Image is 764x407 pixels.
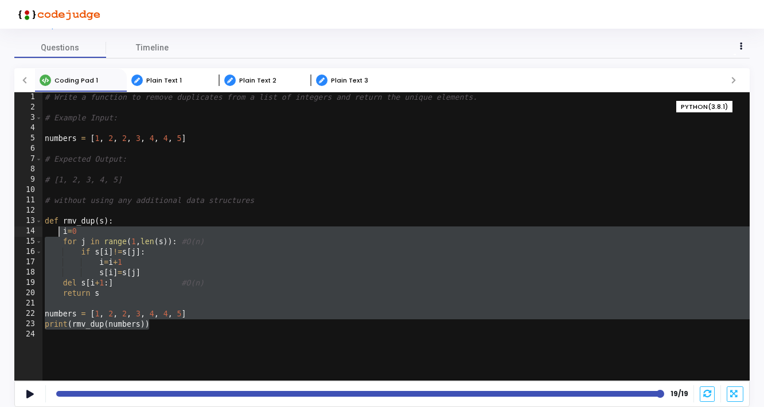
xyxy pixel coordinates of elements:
[14,216,42,226] div: 13
[14,195,42,206] div: 11
[671,389,688,399] strong: 19/19
[146,76,182,85] span: Plain Text 1
[14,185,42,195] div: 10
[14,288,42,299] div: 20
[14,257,42,268] div: 17
[681,102,728,112] span: PYTHON(3.8.1)
[331,76,368,85] span: Plain Text 3
[14,268,42,278] div: 18
[14,175,42,185] div: 9
[14,113,42,123] div: 3
[14,278,42,288] div: 19
[14,330,42,340] div: 24
[14,206,42,216] div: 12
[14,144,42,154] div: 6
[14,103,42,113] div: 2
[14,237,42,247] div: 15
[14,299,42,309] div: 21
[14,165,42,175] div: 8
[14,154,42,165] div: 7
[14,319,42,330] div: 23
[136,42,169,54] span: Timeline
[14,247,42,257] div: 16
[14,42,106,54] span: Questions
[14,309,42,319] div: 22
[14,134,42,144] div: 5
[54,76,98,85] span: Coding Pad 1
[14,92,42,103] div: 1
[14,123,42,134] div: 4
[14,226,42,237] div: 14
[239,76,276,85] span: Plain Text 2
[14,22,78,29] a: View Description
[14,3,100,26] img: logo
